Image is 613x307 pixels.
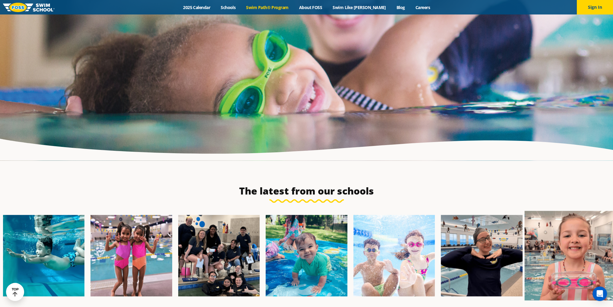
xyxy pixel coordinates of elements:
[410,5,435,10] a: Careers
[90,215,172,296] img: Fa25-Website-Images-8-600x600.jpg
[3,3,55,12] img: FOSS Swim School Logo
[216,5,241,10] a: Schools
[3,215,84,296] img: Fa25-Website-Images-1-600x600.png
[327,5,391,10] a: Swim Like [PERSON_NAME]
[241,5,294,10] a: Swim Path® Program
[294,5,327,10] a: About FOSS
[178,5,216,10] a: 2025 Calendar
[592,286,607,301] div: Open Intercom Messenger
[391,5,410,10] a: Blog
[353,215,435,296] img: FCC_FOSS_GeneralShoot_May_FallCampaign_lowres-9556-600x600.jpg
[441,215,522,296] img: Fa25-Website-Images-9-600x600.jpg
[178,215,260,296] img: Fa25-Website-Images-2-600x600.png
[266,215,347,296] img: Fa25-Website-Images-600x600.png
[12,287,19,297] div: TOP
